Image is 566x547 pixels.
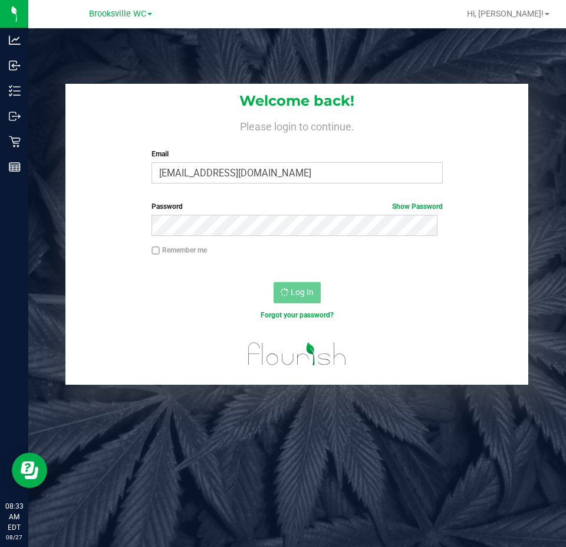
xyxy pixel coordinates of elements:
inline-svg: Retail [9,136,21,148]
a: Show Password [392,202,443,211]
inline-svg: Reports [9,161,21,173]
span: Hi, [PERSON_NAME]! [467,9,544,18]
img: flourish_logo.svg [239,333,355,375]
h1: Welcome back! [65,93,528,109]
label: Email [152,149,442,159]
p: 08:33 AM EDT [5,501,23,533]
label: Remember me [152,245,207,256]
span: Brooksville WC [89,9,146,19]
p: 08/27 [5,533,23,542]
inline-svg: Outbound [9,110,21,122]
a: Forgot your password? [261,311,334,319]
inline-svg: Analytics [9,34,21,46]
h4: Please login to continue. [65,118,528,132]
inline-svg: Inventory [9,85,21,97]
inline-svg: Inbound [9,60,21,71]
input: Remember me [152,247,160,255]
button: Log In [274,282,321,303]
span: Password [152,202,183,211]
span: Log In [291,287,314,297]
iframe: Resource center [12,453,47,488]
